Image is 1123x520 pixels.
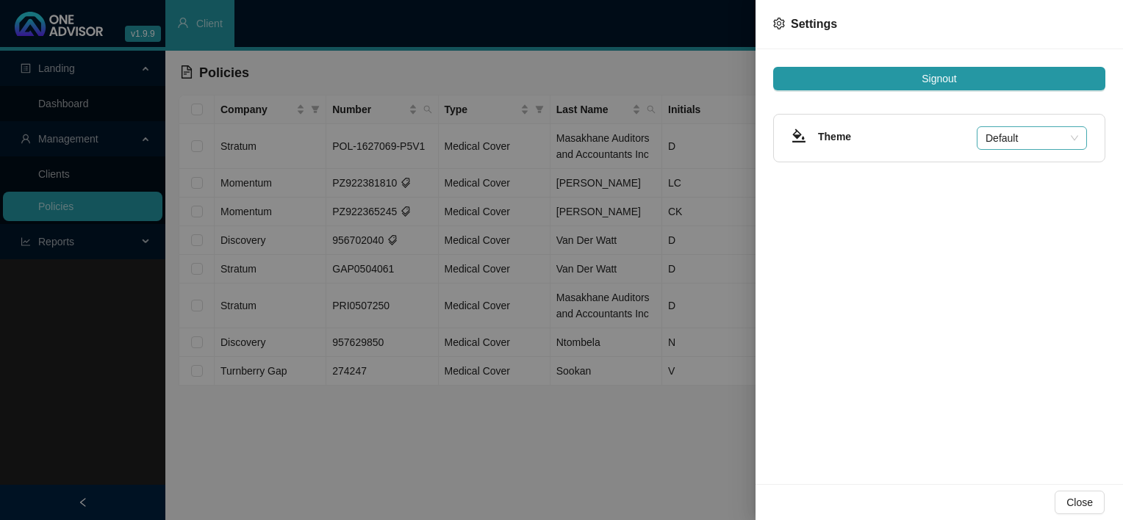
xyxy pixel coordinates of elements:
[818,129,977,145] h4: Theme
[791,18,837,30] span: Settings
[1055,491,1105,514] button: Close
[922,71,956,87] span: Signout
[773,18,785,29] span: setting
[1066,494,1093,510] span: Close
[773,67,1105,90] button: Signout
[986,127,1078,149] span: Default
[792,129,806,143] span: bg-colors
